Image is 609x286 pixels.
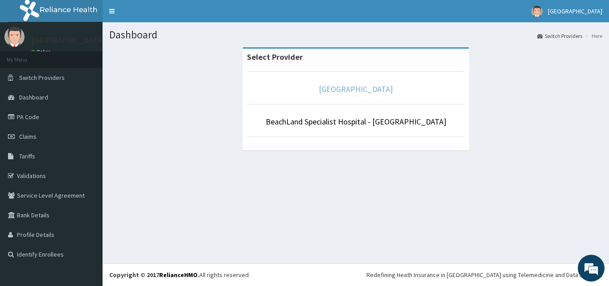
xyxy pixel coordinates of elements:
div: Minimize live chat window [146,4,168,26]
a: BeachLand Specialist Hospital - [GEOGRAPHIC_DATA] [266,116,446,127]
a: Switch Providers [537,32,582,40]
span: Switch Providers [19,74,65,82]
span: We're online! [52,86,123,176]
li: Here [583,32,602,40]
h1: Dashboard [109,29,602,41]
textarea: Type your message and hit 'Enter' [4,191,170,222]
a: Online [31,49,53,55]
div: Redefining Heath Insurance in [GEOGRAPHIC_DATA] using Telemedicine and Data Science! [366,270,602,279]
span: [GEOGRAPHIC_DATA] [548,7,602,15]
strong: Copyright © 2017 . [109,271,199,279]
span: Claims [19,133,37,141]
span: Dashboard [19,93,48,101]
p: [GEOGRAPHIC_DATA] [31,36,105,44]
img: User Image [4,27,25,47]
strong: Select Provider [247,52,303,62]
img: d_794563401_company_1708531726252_794563401 [16,45,36,67]
span: Tariffs [19,152,35,160]
img: User Image [531,6,543,17]
a: RelianceHMO [159,271,198,279]
a: [GEOGRAPHIC_DATA] [319,84,393,94]
footer: All rights reserved. [103,263,609,286]
div: Chat with us now [46,50,150,62]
